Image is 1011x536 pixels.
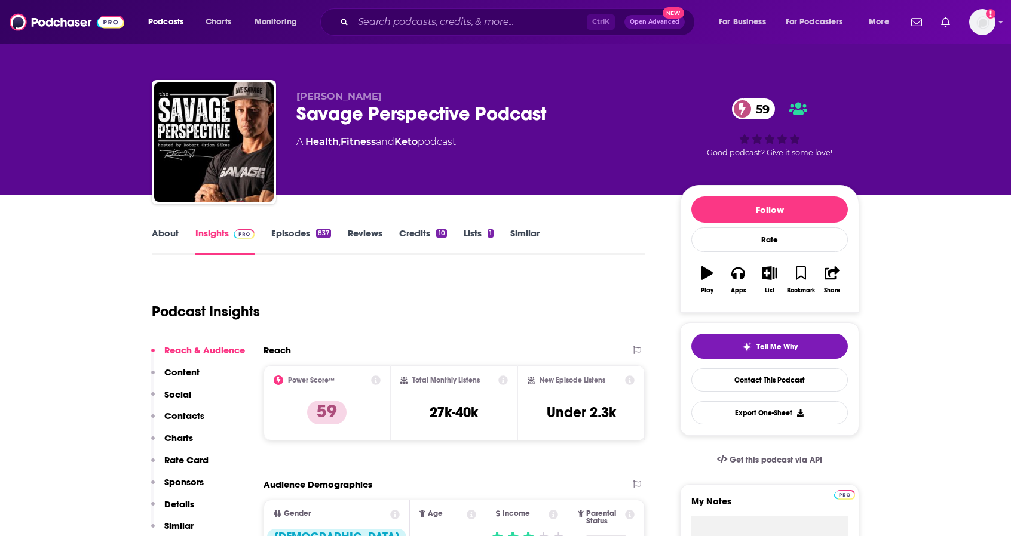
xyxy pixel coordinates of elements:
button: Apps [722,258,753,301]
button: Contacts [151,410,204,432]
span: Monitoring [255,14,297,30]
span: , [339,136,341,147]
span: Charts [206,14,231,30]
span: [PERSON_NAME] [296,91,382,102]
a: Pro website [834,488,855,500]
button: Details [151,498,194,520]
button: open menu [140,13,199,32]
a: Contact This Podcast [691,368,848,392]
div: Search podcasts, credits, & more... [332,8,706,36]
span: Parental Status [586,510,623,525]
span: Ctrl K [587,14,615,30]
svg: Add a profile image [986,9,995,19]
button: Share [817,258,848,301]
button: Export One-Sheet [691,401,848,424]
h2: Audience Demographics [264,479,372,490]
div: Rate [691,227,848,252]
p: Charts [164,432,193,443]
div: 59Good podcast? Give it some love! [680,91,859,165]
div: Share [824,287,840,294]
h1: Podcast Insights [152,303,260,321]
p: Content [164,366,200,378]
a: 59 [732,98,776,119]
button: Reach & Audience [151,344,245,366]
span: Good podcast? Give it some love! [707,148,832,157]
span: For Business [719,14,766,30]
h3: 27k-40k [430,403,478,421]
span: Age [428,510,443,517]
a: Credits10 [399,227,446,255]
a: About [152,227,179,255]
a: Charts [198,13,238,32]
button: Follow [691,196,848,223]
img: User Profile [969,9,995,35]
button: Content [151,366,200,389]
h2: Reach [264,344,291,356]
span: More [869,14,889,30]
span: Gender [284,510,311,517]
a: Similar [510,227,540,255]
img: Podchaser Pro [834,490,855,500]
button: Rate Card [151,454,209,476]
a: Health [305,136,339,147]
button: Social [151,389,191,411]
p: 59 [307,401,347,424]
div: Bookmark [787,287,815,294]
button: Bookmark [785,258,816,301]
button: open menu [246,13,313,32]
button: Open AdvancedNew [624,15,685,29]
input: Search podcasts, credits, & more... [353,13,587,32]
a: Show notifications dropdown [906,12,927,32]
h2: Power Score™ [288,376,335,384]
div: A podcast [296,135,456,149]
button: tell me why sparkleTell Me Why [691,334,848,359]
h2: New Episode Listens [540,376,605,384]
span: Get this podcast via API [730,455,822,465]
p: Reach & Audience [164,344,245,356]
a: InsightsPodchaser Pro [195,227,255,255]
div: 837 [316,229,331,238]
span: For Podcasters [786,14,843,30]
p: Details [164,498,194,510]
a: Podchaser - Follow, Share and Rate Podcasts [10,11,124,33]
div: List [765,287,774,294]
button: open menu [778,13,860,32]
a: Show notifications dropdown [936,12,955,32]
div: Apps [731,287,746,294]
p: Contacts [164,410,204,421]
button: Charts [151,432,193,454]
span: Open Advanced [630,19,679,25]
span: Tell Me Why [756,342,798,352]
h3: Under 2.3k [547,403,616,421]
button: Show profile menu [969,9,995,35]
span: Podcasts [148,14,183,30]
button: open menu [860,13,904,32]
span: Income [503,510,530,517]
h2: Total Monthly Listens [412,376,480,384]
button: open menu [710,13,781,32]
span: Logged in as megcassidy [969,9,995,35]
div: Play [701,287,713,294]
span: 59 [744,98,776,119]
a: Get this podcast via API [707,445,832,475]
span: New [663,7,684,19]
a: Fitness [341,136,376,147]
button: List [754,258,785,301]
div: 10 [436,229,446,238]
span: and [376,136,394,147]
a: Episodes837 [271,227,331,255]
div: 1 [488,229,494,238]
button: Play [691,258,722,301]
label: My Notes [691,495,848,516]
button: Sponsors [151,476,204,498]
img: Savage Perspective Podcast [154,82,274,202]
a: Lists1 [464,227,494,255]
p: Sponsors [164,476,204,488]
a: Keto [394,136,418,147]
p: Social [164,389,191,400]
img: Podchaser Pro [234,229,255,239]
img: tell me why sparkle [742,342,752,352]
p: Similar [164,520,194,531]
p: Rate Card [164,454,209,466]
